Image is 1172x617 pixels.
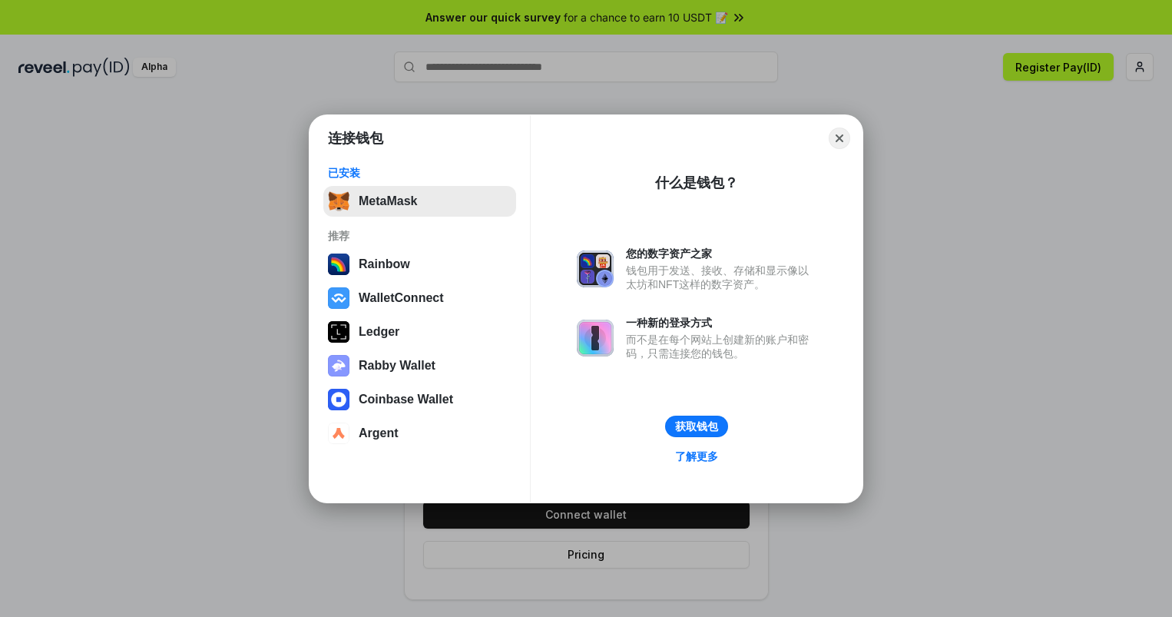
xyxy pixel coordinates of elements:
div: 钱包用于发送、接收、存储和显示像以太坊和NFT这样的数字资产。 [626,264,816,291]
img: svg+xml,%3Csvg%20width%3D%2228%22%20height%3D%2228%22%20viewBox%3D%220%200%2028%2028%22%20fill%3D... [328,287,349,309]
img: svg+xml,%3Csvg%20width%3D%2228%22%20height%3D%2228%22%20viewBox%3D%220%200%2028%2028%22%20fill%3D... [328,389,349,410]
div: MetaMask [359,194,417,208]
img: svg+xml,%3Csvg%20xmlns%3D%22http%3A%2F%2Fwww.w3.org%2F2000%2Fsvg%22%20fill%3D%22none%22%20viewBox... [577,250,614,287]
button: Coinbase Wallet [323,384,516,415]
div: 您的数字资产之家 [626,247,816,260]
button: MetaMask [323,186,516,217]
img: svg+xml,%3Csvg%20xmlns%3D%22http%3A%2F%2Fwww.w3.org%2F2000%2Fsvg%22%20fill%3D%22none%22%20viewBox... [577,320,614,357]
div: Coinbase Wallet [359,393,453,406]
button: WalletConnect [323,283,516,313]
button: Close [829,128,850,149]
img: svg+xml,%3Csvg%20width%3D%2228%22%20height%3D%2228%22%20viewBox%3D%220%200%2028%2028%22%20fill%3D... [328,423,349,444]
div: 获取钱包 [675,420,718,433]
img: svg+xml,%3Csvg%20xmlns%3D%22http%3A%2F%2Fwww.w3.org%2F2000%2Fsvg%22%20width%3D%2228%22%20height%3... [328,321,349,343]
div: Rabby Wallet [359,359,435,373]
img: svg+xml,%3Csvg%20width%3D%22120%22%20height%3D%22120%22%20viewBox%3D%220%200%20120%20120%22%20fil... [328,254,349,275]
div: 什么是钱包？ [655,174,738,192]
div: 推荐 [328,229,512,243]
div: Argent [359,426,399,440]
button: Ledger [323,317,516,347]
button: Argent [323,418,516,449]
a: 了解更多 [666,446,727,466]
button: 获取钱包 [665,416,728,437]
div: Ledger [359,325,399,339]
div: 已安装 [328,166,512,180]
button: Rabby Wallet [323,350,516,381]
div: 了解更多 [675,449,718,463]
img: svg+xml,%3Csvg%20xmlns%3D%22http%3A%2F%2Fwww.w3.org%2F2000%2Fsvg%22%20fill%3D%22none%22%20viewBox... [328,355,349,377]
img: svg+xml,%3Csvg%20fill%3D%22none%22%20height%3D%2233%22%20viewBox%3D%220%200%2035%2033%22%20width%... [328,191,349,212]
div: 一种新的登录方式 [626,316,816,330]
div: WalletConnect [359,291,444,305]
div: Rainbow [359,257,410,271]
button: Rainbow [323,249,516,280]
h1: 连接钱包 [328,129,383,148]
div: 而不是在每个网站上创建新的账户和密码，只需连接您的钱包。 [626,333,816,360]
